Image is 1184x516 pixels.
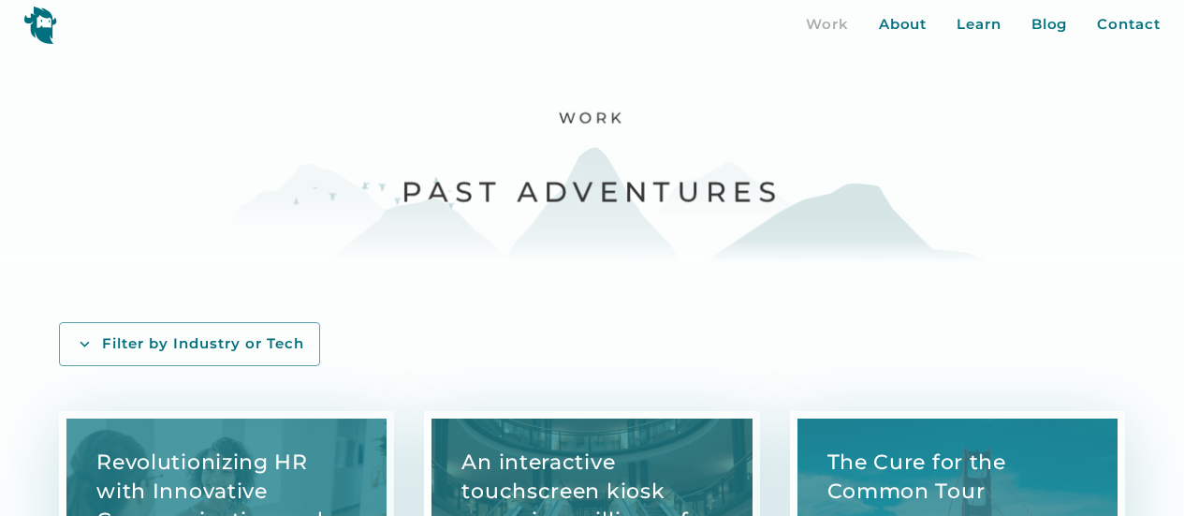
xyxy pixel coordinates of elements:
[1097,14,1160,36] a: Contact
[102,334,304,354] div: Filter by Industry or Tech
[1031,14,1068,36] a: Blog
[559,109,625,128] h1: Work
[402,173,782,210] h2: Past Adventures
[23,6,57,44] img: yeti logo icon
[59,322,320,366] a: Filter by Industry or Tech
[806,14,849,36] a: Work
[957,14,1001,36] a: Learn
[879,14,928,36] a: About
